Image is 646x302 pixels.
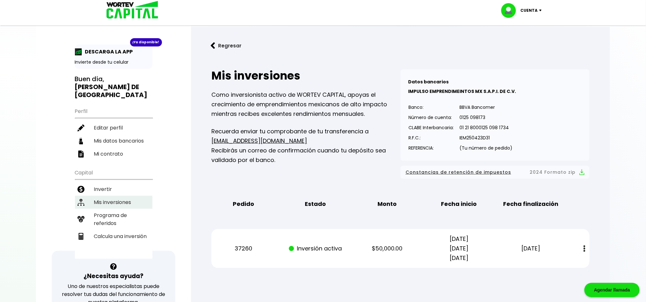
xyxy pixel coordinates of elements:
p: Inversión activa [285,244,346,253]
img: contrato-icon.f2db500c.svg [77,151,84,158]
img: app-icon [75,48,82,55]
a: Mis datos bancarios [75,134,152,147]
b: Datos bancarios [408,79,449,85]
img: datos-icon.10cf9172.svg [77,137,84,144]
b: IMPULSO EMPRENDIMEINTOS MX S.A.P.I. DE C.V. [408,88,516,95]
b: Monto [378,199,397,209]
p: DESCARGA LA APP [82,48,133,56]
b: Fecha inicio [441,199,477,209]
p: Recuerda enviar tu comprobante de tu transferencia a Recibirás un correo de confirmación cuando t... [211,127,400,165]
p: BBVA Bancomer [459,102,512,112]
p: (Tu número de pedido) [459,143,512,153]
a: Editar perfil [75,121,152,134]
img: invertir-icon.b3b967d7.svg [77,186,84,193]
p: [DATE] [501,244,561,253]
a: [EMAIL_ADDRESS][DOMAIN_NAME] [211,137,307,145]
p: [DATE] [DATE] [DATE] [429,234,489,263]
h2: Mis inversiones [211,69,400,82]
p: R.F.C.: [408,133,454,143]
p: Número de cuenta: [408,113,454,122]
p: CLABE Interbancaria: [408,123,454,132]
b: Estado [305,199,326,209]
a: Calcula una inversión [75,230,152,243]
p: REFERENCIA: [408,143,454,153]
img: profile-image [501,3,520,18]
p: Invierte desde tu celular [75,59,152,66]
ul: Perfil [75,104,152,160]
button: Regresar [201,37,251,54]
h3: Buen día, [75,75,152,99]
p: Banco: [408,102,454,112]
p: $50,000.00 [357,244,417,253]
p: 37260 [213,244,274,253]
h3: ¿Necesitas ayuda? [84,271,143,281]
ul: Capital [75,165,152,259]
img: flecha izquierda [211,42,215,49]
img: editar-icon.952d3147.svg [77,124,84,131]
div: Agendar llamada [584,283,640,297]
a: Programa de referidos [75,209,152,230]
a: Mis inversiones [75,196,152,209]
a: Mi contrato [75,147,152,160]
p: Cuenta [520,6,538,15]
button: Constancias de retención de impuestos2024 Formato zip [406,168,584,176]
p: Como inversionista activo de WORTEV CAPITAL, apoyas el crecimiento de emprendimientos mexicanos d... [211,90,400,119]
span: Constancias de retención de impuestos [406,168,511,176]
div: ¡Ya disponible! [130,38,162,46]
img: calculadora-icon.17d418c4.svg [77,233,84,240]
a: Invertir [75,183,152,196]
b: Pedido [233,199,254,209]
p: 0125 098173 [459,113,512,122]
b: [PERSON_NAME] DE [GEOGRAPHIC_DATA] [75,82,148,99]
img: icon-down [538,10,546,11]
p: IEM250423D31 [459,133,512,143]
p: 01 21 8000125 098 1734 [459,123,512,132]
img: recomiendanos-icon.9b8e9327.svg [77,216,84,223]
b: Fecha finalización [503,199,558,209]
a: flecha izquierdaRegresar [201,37,600,54]
img: inversiones-icon.6695dc30.svg [77,199,84,206]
